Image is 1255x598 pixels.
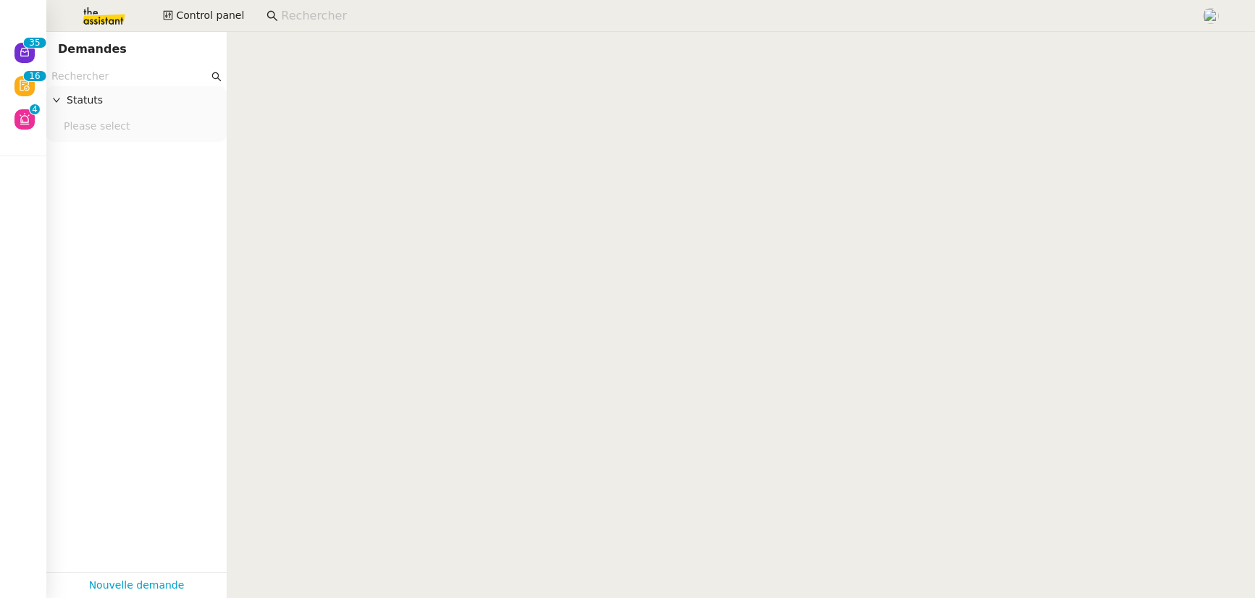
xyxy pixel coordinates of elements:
[281,7,1186,26] input: Rechercher
[29,71,35,84] p: 1
[23,38,46,48] nz-badge-sup: 35
[1203,8,1219,24] img: users%2FNTfmycKsCFdqp6LX6USf2FmuPJo2%2Favatar%2Fprofile-pic%20(1).png
[35,71,41,84] p: 6
[46,86,227,114] div: Statuts
[23,71,46,81] nz-badge-sup: 16
[58,39,127,59] nz-page-header-title: Demandes
[30,104,40,114] nz-badge-sup: 4
[89,577,185,594] a: Nouvelle demande
[67,92,221,109] span: Statuts
[35,38,41,51] p: 5
[176,7,244,24] span: Control panel
[29,38,35,51] p: 3
[154,6,253,26] button: Control panel
[32,104,38,117] p: 4
[51,68,209,85] input: Rechercher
